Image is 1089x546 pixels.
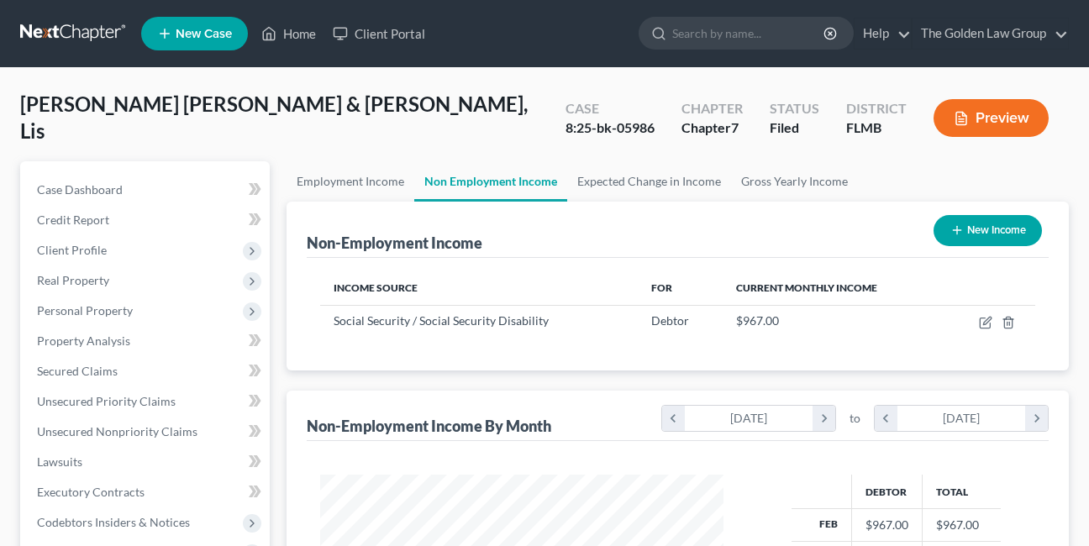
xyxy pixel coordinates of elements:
[566,99,655,118] div: Case
[651,313,689,328] span: Debtor
[24,417,270,447] a: Unsecured Nonpriority Claims
[37,394,176,408] span: Unsecured Priority Claims
[334,313,549,328] span: Social Security / Social Security Disability
[24,326,270,356] a: Property Analysis
[922,509,1001,541] td: $967.00
[24,477,270,507] a: Executory Contracts
[37,333,130,348] span: Property Analysis
[934,99,1049,137] button: Preview
[37,515,190,529] span: Codebtors Insiders & Notices
[176,28,232,40] span: New Case
[334,281,418,294] span: Income Source
[37,454,82,469] span: Lawsuits
[865,517,908,533] div: $967.00
[846,99,907,118] div: District
[736,313,779,328] span: $967.00
[1025,406,1048,431] i: chevron_right
[24,386,270,417] a: Unsecured Priority Claims
[24,175,270,205] a: Case Dashboard
[846,118,907,138] div: FLMB
[681,99,743,118] div: Chapter
[414,161,567,202] a: Non Employment Income
[324,18,434,49] a: Client Portal
[37,485,145,499] span: Executory Contracts
[37,213,109,227] span: Credit Report
[934,215,1042,246] button: New Income
[736,281,877,294] span: Current Monthly Income
[307,416,551,436] div: Non-Employment Income By Month
[855,18,911,49] a: Help
[813,406,835,431] i: chevron_right
[24,356,270,386] a: Secured Claims
[24,205,270,235] a: Credit Report
[567,161,731,202] a: Expected Change in Income
[24,447,270,477] a: Lawsuits
[37,182,123,197] span: Case Dashboard
[651,281,672,294] span: For
[685,406,813,431] div: [DATE]
[307,233,482,253] div: Non-Employment Income
[662,406,685,431] i: chevron_left
[37,303,133,318] span: Personal Property
[287,161,414,202] a: Employment Income
[731,119,739,135] span: 7
[875,406,897,431] i: chevron_left
[20,92,528,143] span: [PERSON_NAME] [PERSON_NAME] & [PERSON_NAME], Lis
[792,509,852,541] th: Feb
[672,18,826,49] input: Search by name...
[37,273,109,287] span: Real Property
[897,406,1026,431] div: [DATE]
[37,243,107,257] span: Client Profile
[770,118,819,138] div: Filed
[681,118,743,138] div: Chapter
[922,475,1001,508] th: Total
[850,410,860,427] span: to
[566,118,655,138] div: 8:25-bk-05986
[770,99,819,118] div: Status
[253,18,324,49] a: Home
[37,364,118,378] span: Secured Claims
[37,424,197,438] span: Unsecured Nonpriority Claims
[913,18,1068,49] a: The Golden Law Group
[731,161,858,202] a: Gross Yearly Income
[851,475,922,508] th: Debtor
